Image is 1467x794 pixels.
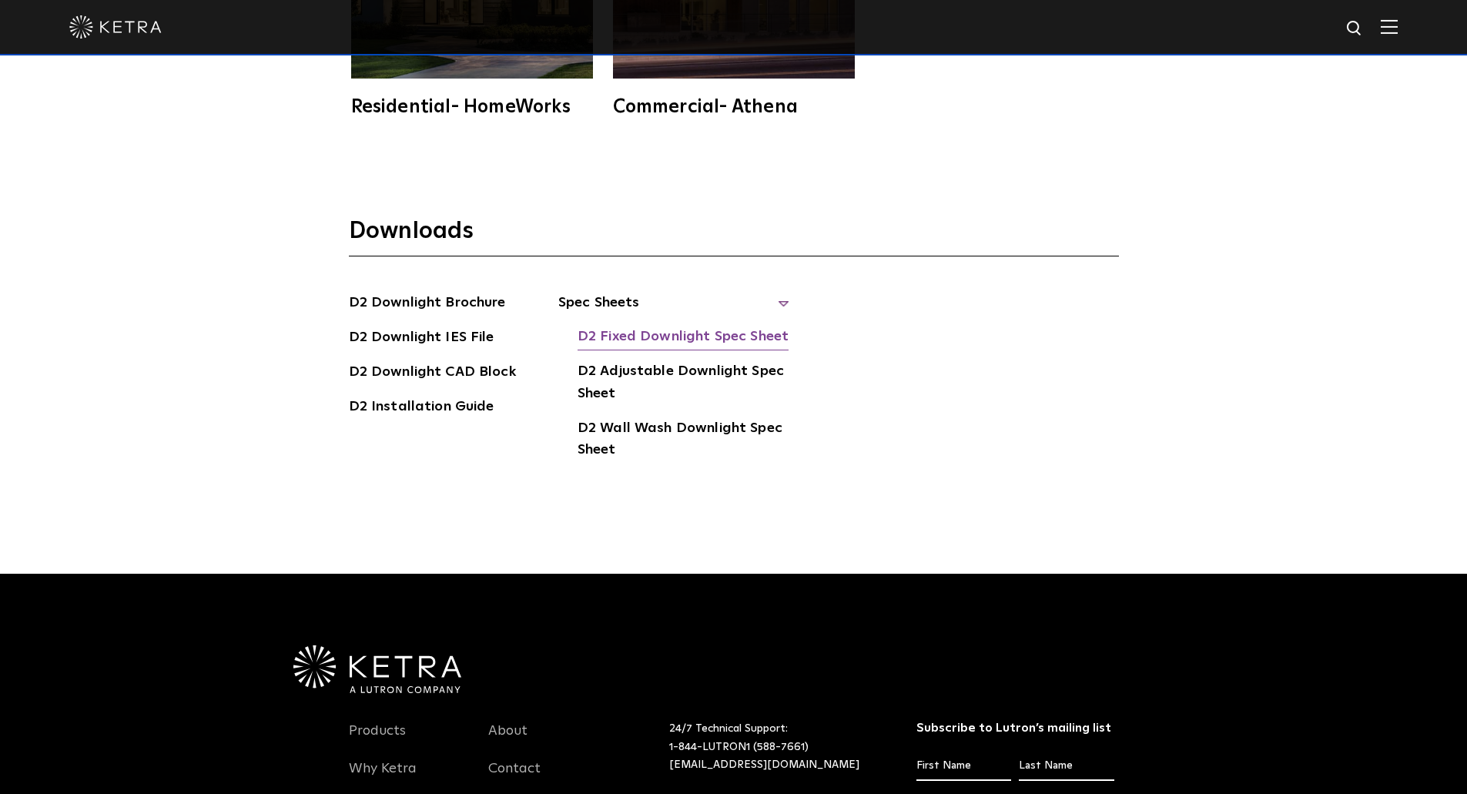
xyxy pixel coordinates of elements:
a: D2 Fixed Downlight Spec Sheet [578,326,789,350]
img: Ketra-aLutronCo_White_RGB [293,645,461,693]
a: D2 Adjustable Downlight Spec Sheet [578,360,789,407]
a: D2 Wall Wash Downlight Spec Sheet [578,417,789,464]
a: D2 Installation Guide [349,396,494,420]
img: ketra-logo-2019-white [69,15,162,39]
a: [EMAIL_ADDRESS][DOMAIN_NAME] [669,759,859,770]
span: Spec Sheets [558,292,789,326]
a: D2 Downlight IES File [349,327,494,351]
h3: Subscribe to Lutron’s mailing list [916,720,1114,736]
input: Last Name [1019,752,1114,781]
div: Residential- HomeWorks [351,98,593,116]
p: 24/7 Technical Support: [669,720,878,775]
a: D2 Downlight Brochure [349,292,506,317]
input: First Name [916,752,1011,781]
img: Hamburger%20Nav.svg [1381,19,1398,34]
div: Commercial- Athena [613,98,855,116]
a: About [488,722,528,758]
a: D2 Downlight CAD Block [349,361,516,386]
img: search icon [1345,19,1365,39]
h3: Downloads [349,216,1119,256]
a: Products [349,722,406,758]
a: 1-844-LUTRON1 (588-7661) [669,742,809,752]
